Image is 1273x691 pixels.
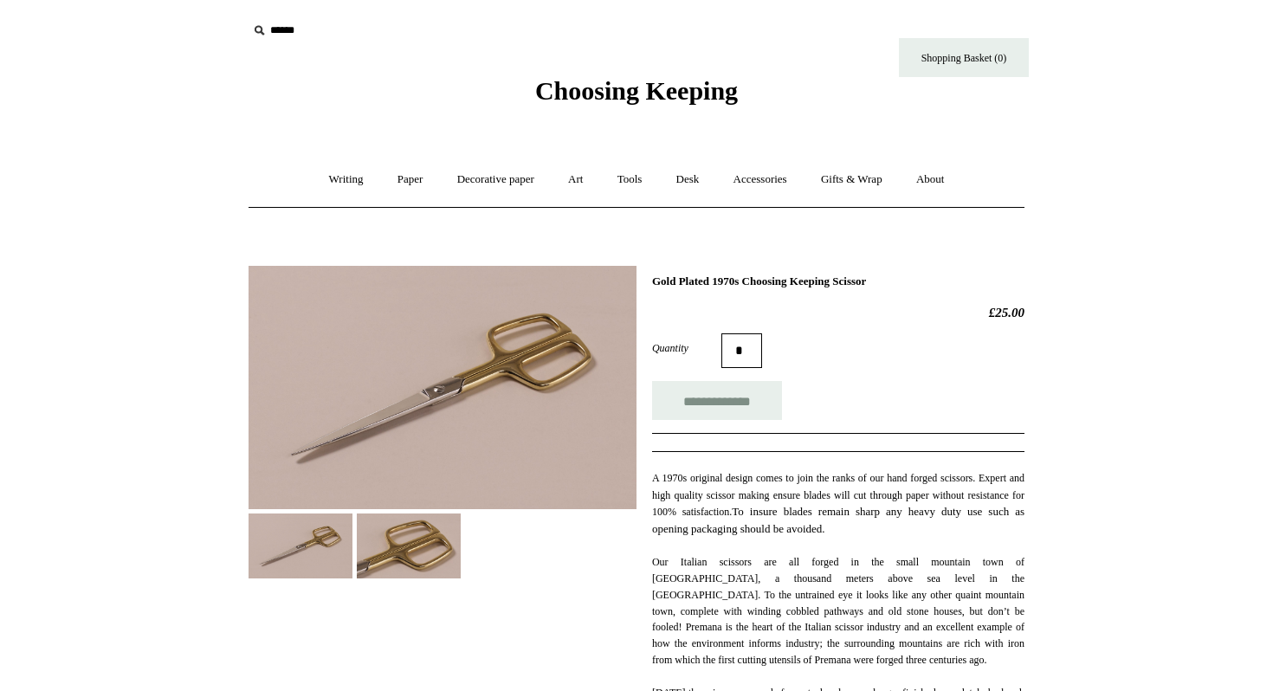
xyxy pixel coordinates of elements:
[652,469,1024,537] p: To insure blades remain sharp any heavy duty use such as opening packaging should be avoided.
[652,274,1024,288] h1: Gold Plated 1970s Choosing Keeping Scissor
[718,157,803,203] a: Accessories
[805,157,898,203] a: Gifts & Wrap
[652,472,1024,518] span: A 1970s original design comes to join the ranks of our hand forged scissors. Expert and high qual...
[899,38,1029,77] a: Shopping Basket (0)
[357,513,461,578] img: Gold Plated 1970s Choosing Keeping Scissor
[249,513,352,578] img: Gold Plated 1970s Choosing Keeping Scissor
[442,157,550,203] a: Decorative paper
[661,157,715,203] a: Desk
[382,157,439,203] a: Paper
[535,90,738,102] a: Choosing Keeping
[901,157,960,203] a: About
[313,157,379,203] a: Writing
[602,157,658,203] a: Tools
[652,305,1024,320] h2: £25.00
[535,76,738,105] span: Choosing Keeping
[249,266,636,509] img: Gold Plated 1970s Choosing Keeping Scissor
[652,340,721,356] label: Quantity
[552,157,598,203] a: Art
